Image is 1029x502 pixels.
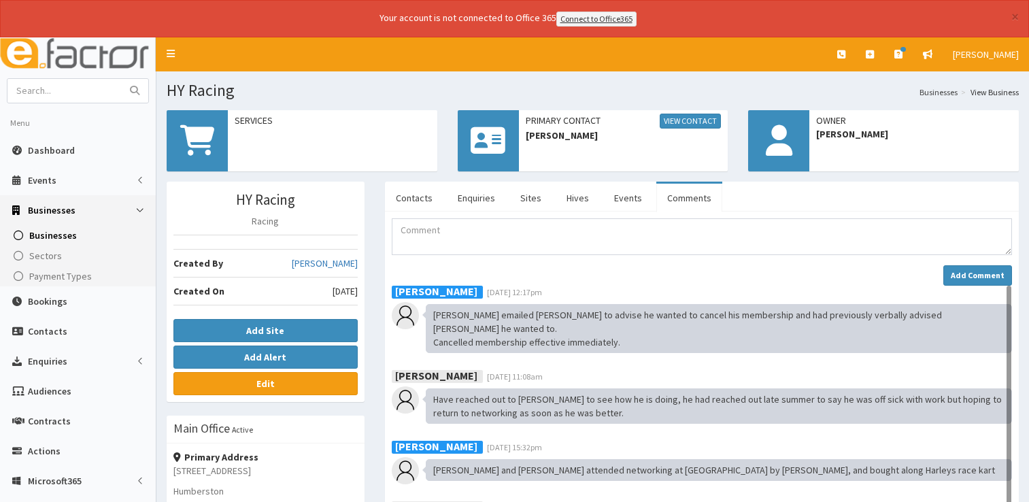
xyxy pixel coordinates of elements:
span: [DATE] [333,284,358,298]
span: [PERSON_NAME] [526,129,722,142]
b: Edit [256,378,275,390]
b: [PERSON_NAME] [395,369,477,382]
button: Add Comment [943,265,1012,286]
strong: Primary Address [173,451,258,463]
span: Microsoft365 [28,475,82,487]
div: [PERSON_NAME] and [PERSON_NAME] attended networking at [GEOGRAPHIC_DATA] by [PERSON_NAME], and bo... [426,459,1012,481]
span: [DATE] 15:32pm [487,442,542,452]
div: [PERSON_NAME] emailed [PERSON_NAME] to advise he wanted to cancel his membership and had previous... [426,304,1012,353]
span: Audiences [28,385,71,397]
a: [PERSON_NAME] [292,256,358,270]
a: Connect to Office365 [556,12,637,27]
a: Enquiries [447,184,506,212]
a: Hives [556,184,600,212]
p: Racing [173,214,358,228]
a: Contacts [385,184,443,212]
p: [STREET_ADDRESS] [173,464,358,478]
a: Businesses [920,86,958,98]
span: [PERSON_NAME] [953,48,1019,61]
b: [PERSON_NAME] [395,439,477,453]
span: [PERSON_NAME] [816,127,1012,141]
span: Bookings [28,295,67,307]
button: × [1011,10,1019,24]
span: Events [28,174,56,186]
div: Have reached out to [PERSON_NAME] to see how he is doing, he had reached out late summer to say h... [426,388,1012,424]
textarea: Comment [392,218,1012,255]
a: View Contact [660,114,721,129]
span: Contacts [28,325,67,337]
b: Add Alert [244,351,286,363]
span: [DATE] 12:17pm [487,287,542,297]
a: Sectors [3,246,156,266]
h1: HY Racing [167,82,1019,99]
li: View Business [958,86,1019,98]
span: Dashboard [28,144,75,156]
a: Sites [509,184,552,212]
h3: Main Office [173,422,230,435]
span: Enquiries [28,355,67,367]
b: Created By [173,257,223,269]
span: Owner [816,114,1012,127]
div: Your account is not connected to Office 365 [110,11,906,27]
span: Businesses [29,229,77,241]
a: Businesses [3,225,156,246]
span: Contracts [28,415,71,427]
span: [DATE] 11:08am [487,371,543,382]
b: Created On [173,285,224,297]
a: Events [603,184,653,212]
span: Payment Types [29,270,92,282]
a: Comments [656,184,722,212]
span: Services [235,114,431,127]
span: Actions [28,445,61,457]
a: Edit [173,372,358,395]
a: [PERSON_NAME] [943,37,1029,71]
button: Add Alert [173,346,358,369]
input: Search... [7,79,122,103]
h3: HY Racing [173,192,358,207]
a: Payment Types [3,266,156,286]
b: [PERSON_NAME] [395,284,477,298]
p: Humberston [173,484,358,498]
span: Primary Contact [526,114,722,129]
b: Add Site [246,324,284,337]
strong: Add Comment [951,270,1005,280]
small: Active [232,424,253,435]
span: Businesses [28,204,75,216]
span: Sectors [29,250,62,262]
